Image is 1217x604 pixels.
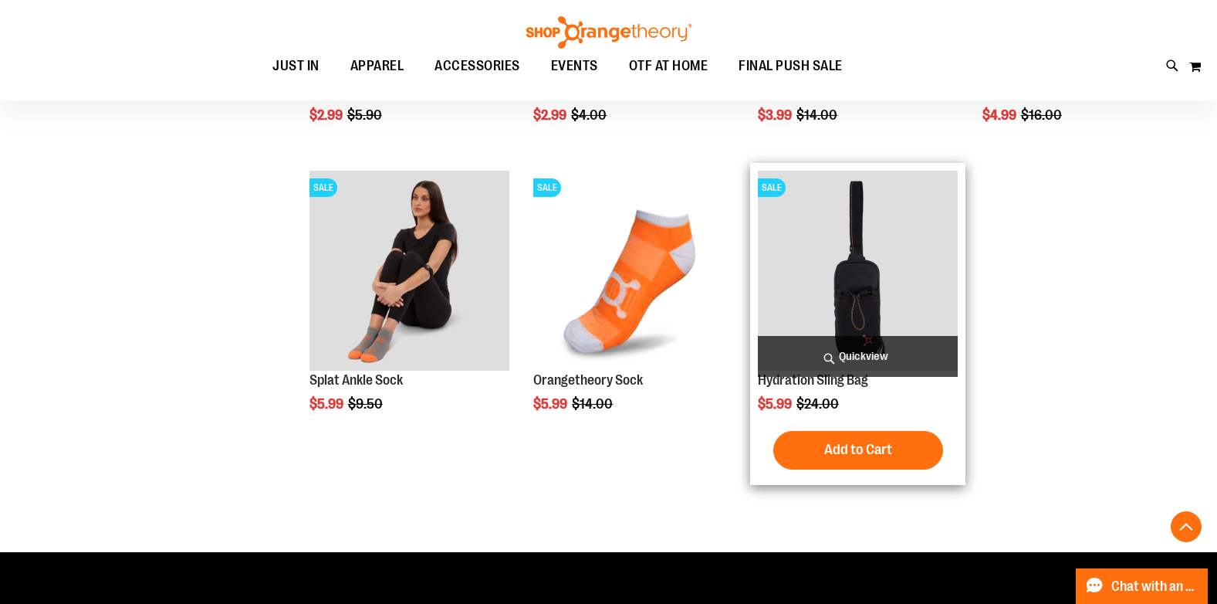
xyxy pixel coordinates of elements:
[309,396,346,412] span: $5.99
[982,107,1019,123] span: $4.99
[750,163,965,485] div: product
[629,49,708,83] span: OTF AT HOME
[533,171,733,373] a: Product image for Orangetheory SockSALE
[348,396,385,412] span: $9.50
[419,49,536,84] a: ACCESSORIES
[723,49,858,83] a: FINAL PUSH SALE
[536,49,614,84] a: EVENTS
[309,171,509,373] a: Product image for Splat Ankle SockSALE
[1076,568,1209,604] button: Chat with an Expert
[302,163,517,451] div: product
[739,49,843,83] span: FINAL PUSH SALE
[335,49,420,84] a: APPAREL
[572,396,615,412] span: $14.00
[309,178,337,197] span: SALE
[824,441,892,458] span: Add to Cart
[309,107,345,123] span: $2.99
[773,431,943,470] button: Add to Cart
[758,372,868,388] a: Hydration Sling Bag
[1171,511,1202,542] button: Back To Top
[526,163,741,451] div: product
[758,171,958,371] img: Product image for Hydration Sling Bag
[758,336,958,377] a: Quickview
[758,178,786,197] span: SALE
[309,171,509,371] img: Product image for Splat Ankle Sock
[257,49,335,84] a: JUST IN
[350,49,404,83] span: APPAREL
[758,107,794,123] span: $3.99
[533,171,733,371] img: Product image for Orangetheory Sock
[533,372,643,388] a: Orangetheory Sock
[524,16,694,49] img: Shop Orangetheory
[551,49,598,83] span: EVENTS
[796,396,841,412] span: $24.00
[571,107,609,123] span: $4.00
[533,178,561,197] span: SALE
[758,396,794,412] span: $5.99
[1111,579,1198,594] span: Chat with an Expert
[533,107,569,123] span: $2.99
[614,49,724,84] a: OTF AT HOME
[533,396,570,412] span: $5.99
[272,49,319,83] span: JUST IN
[347,107,384,123] span: $5.90
[1021,107,1064,123] span: $16.00
[796,107,840,123] span: $14.00
[758,171,958,373] a: Product image for Hydration Sling BagSALE
[434,49,520,83] span: ACCESSORIES
[309,372,403,388] a: Splat Ankle Sock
